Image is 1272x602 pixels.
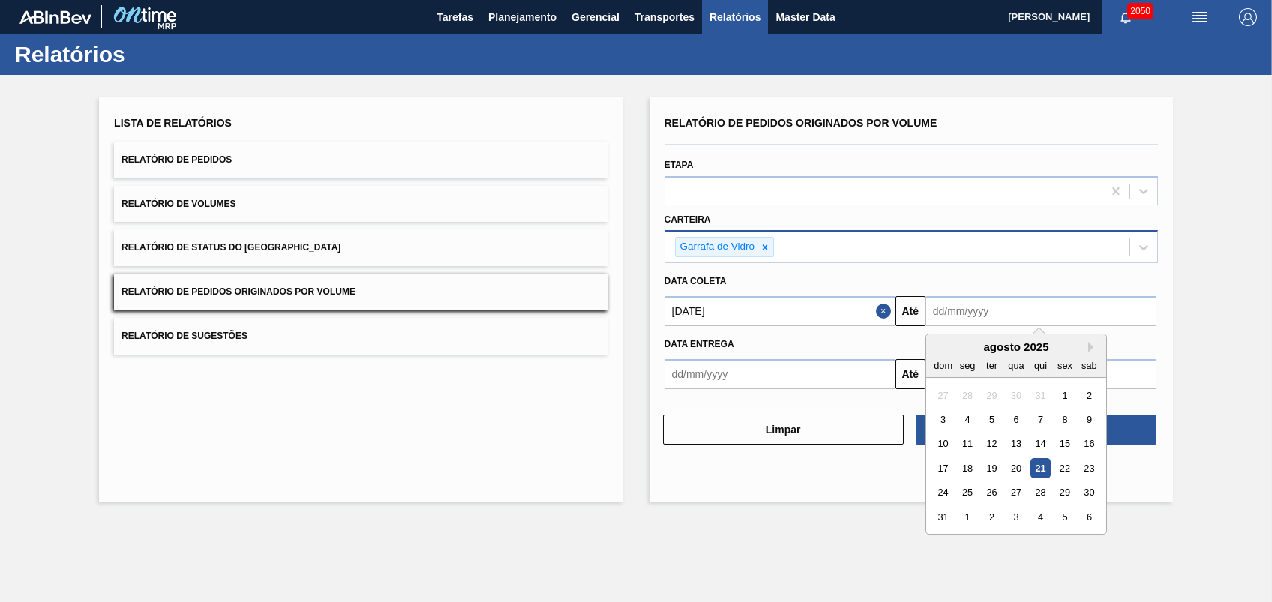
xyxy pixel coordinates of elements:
div: Choose domingo, 10 de agosto de 2025 [933,434,953,454]
div: sab [1079,355,1099,376]
button: Relatório de Pedidos [114,142,607,178]
div: Garrafa de Vidro [676,238,757,256]
div: Choose quinta-feira, 21 de agosto de 2025 [1030,458,1051,478]
button: Até [895,296,925,326]
div: Choose domingo, 3 de agosto de 2025 [933,409,953,430]
label: Etapa [664,160,694,170]
img: Logout [1239,8,1257,26]
div: Choose sábado, 16 de agosto de 2025 [1079,434,1099,454]
div: Choose segunda-feira, 4 de agosto de 2025 [957,409,977,430]
span: Relatório de Sugestões [121,331,247,341]
div: Not available segunda-feira, 28 de julho de 2025 [957,385,977,406]
span: Relatório de Pedidos [121,154,232,165]
button: Relatório de Pedidos Originados por Volume [114,274,607,310]
span: Planejamento [488,8,556,26]
span: Tarefas [436,8,473,26]
div: Choose quinta-feira, 14 de agosto de 2025 [1030,434,1051,454]
div: Choose segunda-feira, 11 de agosto de 2025 [957,434,977,454]
span: Gerencial [571,8,619,26]
div: Choose sábado, 30 de agosto de 2025 [1079,483,1099,503]
span: Data entrega [664,339,734,349]
div: Choose sábado, 2 de agosto de 2025 [1079,385,1099,406]
img: TNhmsLtSVTkK8tSr43FrP2fwEKptu5GPRR3wAAAABJRU5ErkJggg== [19,10,91,24]
div: Choose quinta-feira, 28 de agosto de 2025 [1030,483,1051,503]
div: Choose domingo, 17 de agosto de 2025 [933,458,953,478]
div: Choose sábado, 9 de agosto de 2025 [1079,409,1099,430]
div: Choose terça-feira, 5 de agosto de 2025 [982,409,1002,430]
button: Limpar [663,415,904,445]
button: Relatório de Volumes [114,186,607,223]
div: agosto 2025 [926,340,1106,353]
span: Master Data [775,8,835,26]
div: qui [1030,355,1051,376]
div: Choose quarta-feira, 6 de agosto de 2025 [1006,409,1026,430]
span: Transportes [634,8,694,26]
div: Choose quarta-feira, 27 de agosto de 2025 [1006,483,1026,503]
span: Relatório de Pedidos Originados por Volume [664,117,937,129]
span: Lista de Relatórios [114,117,232,129]
div: Choose sábado, 23 de agosto de 2025 [1079,458,1099,478]
div: Choose terça-feira, 19 de agosto de 2025 [982,458,1002,478]
div: Not available quarta-feira, 30 de julho de 2025 [1006,385,1026,406]
div: Choose terça-feira, 12 de agosto de 2025 [982,434,1002,454]
div: Choose sexta-feira, 22 de agosto de 2025 [1054,458,1075,478]
button: Close [876,296,895,326]
input: dd/mm/yyyy [925,296,1156,326]
img: userActions [1191,8,1209,26]
span: Relatório de Pedidos Originados por Volume [121,286,355,297]
div: Choose domingo, 31 de agosto de 2025 [933,507,953,527]
div: Choose quarta-feira, 13 de agosto de 2025 [1006,434,1026,454]
div: Not available domingo, 27 de julho de 2025 [933,385,953,406]
div: Choose sábado, 6 de setembro de 2025 [1079,507,1099,527]
div: Choose quinta-feira, 4 de setembro de 2025 [1030,507,1051,527]
div: Choose quinta-feira, 7 de agosto de 2025 [1030,409,1051,430]
button: Notificações [1102,7,1150,28]
div: Choose segunda-feira, 18 de agosto de 2025 [957,458,977,478]
div: Choose sexta-feira, 5 de setembro de 2025 [1054,507,1075,527]
h1: Relatórios [15,46,281,63]
input: dd/mm/yyyy [664,296,895,326]
div: Choose quarta-feira, 20 de agosto de 2025 [1006,458,1026,478]
button: Relatório de Sugestões [114,318,607,355]
div: Not available terça-feira, 29 de julho de 2025 [982,385,1002,406]
button: Next Month [1088,342,1099,352]
input: dd/mm/yyyy [664,359,895,389]
div: sex [1054,355,1075,376]
div: dom [933,355,953,376]
span: Relatório de Volumes [121,199,235,209]
div: Choose sexta-feira, 29 de agosto de 2025 [1054,483,1075,503]
span: 2050 [1127,3,1153,19]
button: Relatório de Status do [GEOGRAPHIC_DATA] [114,229,607,266]
div: Choose sexta-feira, 15 de agosto de 2025 [1054,434,1075,454]
div: Choose sexta-feira, 1 de agosto de 2025 [1054,385,1075,406]
span: Data coleta [664,276,727,286]
div: month 2025-08 [931,383,1101,529]
div: ter [982,355,1002,376]
span: Relatório de Status do [GEOGRAPHIC_DATA] [121,242,340,253]
div: seg [957,355,977,376]
div: Choose terça-feira, 2 de setembro de 2025 [982,507,1002,527]
div: Choose segunda-feira, 25 de agosto de 2025 [957,483,977,503]
div: Choose domingo, 24 de agosto de 2025 [933,483,953,503]
div: Choose sexta-feira, 8 de agosto de 2025 [1054,409,1075,430]
button: Até [895,359,925,389]
div: qua [1006,355,1026,376]
label: Carteira [664,214,711,225]
button: Download [916,415,1156,445]
div: Choose quarta-feira, 3 de setembro de 2025 [1006,507,1026,527]
div: Not available quinta-feira, 31 de julho de 2025 [1030,385,1051,406]
div: Choose terça-feira, 26 de agosto de 2025 [982,483,1002,503]
span: Relatórios [709,8,760,26]
div: Choose segunda-feira, 1 de setembro de 2025 [957,507,977,527]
